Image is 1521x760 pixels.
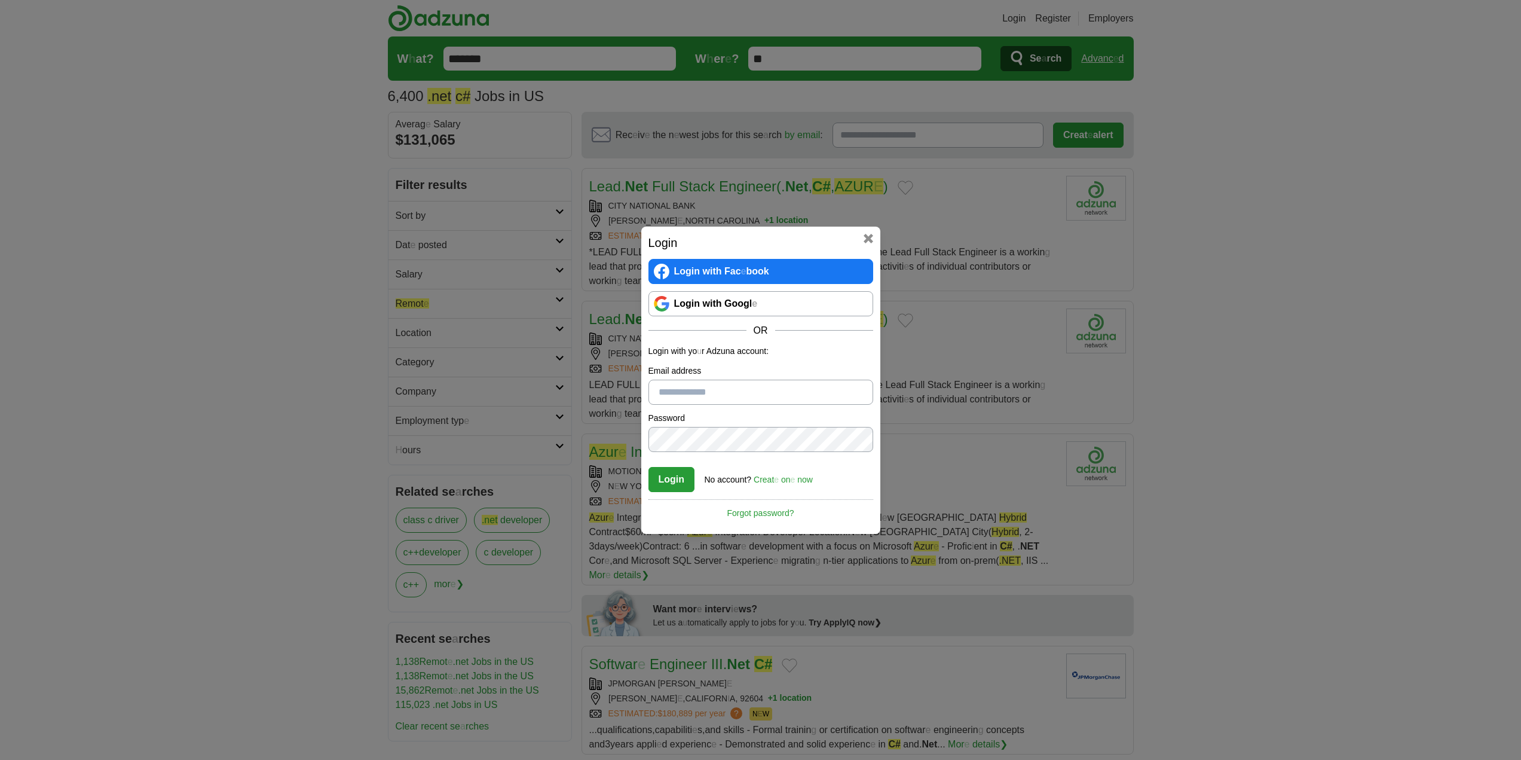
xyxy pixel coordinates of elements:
readpronunciation-word: No [705,475,715,484]
button: Login [648,467,695,492]
readpronunciation-span: r [702,346,705,356]
readpronunciation-word: Adzuna [706,346,735,356]
readpronunciation-word: with [703,298,722,309]
readpronunciation-span: Creat [754,475,774,484]
readpronunciation-span: yo [688,346,697,356]
readpronunciation-span: ? [789,508,794,518]
a: Login with Facebook [648,259,873,284]
readpronunciation-word: Login [648,236,678,249]
a: Login with Google [648,291,873,316]
readpronunciation-span: e [791,475,795,484]
readpronunciation-word: password [754,508,789,518]
readpronunciation-span: e [752,298,757,309]
readpronunciation-span: ? [746,475,751,484]
readpronunciation-word: Password [648,413,685,423]
readpronunciation-word: Email [648,366,669,376]
readpronunciation-span: Googl [724,298,752,309]
readpronunciation-word: OR [754,325,768,335]
a: Create one now [751,475,813,484]
readpronunciation-span: on [781,475,791,484]
readpronunciation-word: address [671,366,701,376]
readpronunciation-span: e [774,475,779,484]
readpronunciation-span: Fac [724,266,741,276]
readpronunciation-span: e [741,266,746,276]
readpronunciation-word: with [671,346,686,356]
readpronunciation-word: with [703,266,722,276]
readpronunciation-word: Login [648,346,669,356]
readpronunciation-span: book [746,266,769,276]
readpronunciation-span: : [766,346,769,356]
readpronunciation-word: now [797,475,813,484]
readpronunciation-span: u [697,346,702,356]
readpronunciation-word: Login [674,266,700,276]
readpronunciation-word: Forgot [727,508,751,518]
a: Forgot password? [648,499,873,520]
readpronunciation-word: Login [674,298,700,309]
readpronunciation-word: account [717,475,746,484]
readpronunciation-word: account [737,346,766,356]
